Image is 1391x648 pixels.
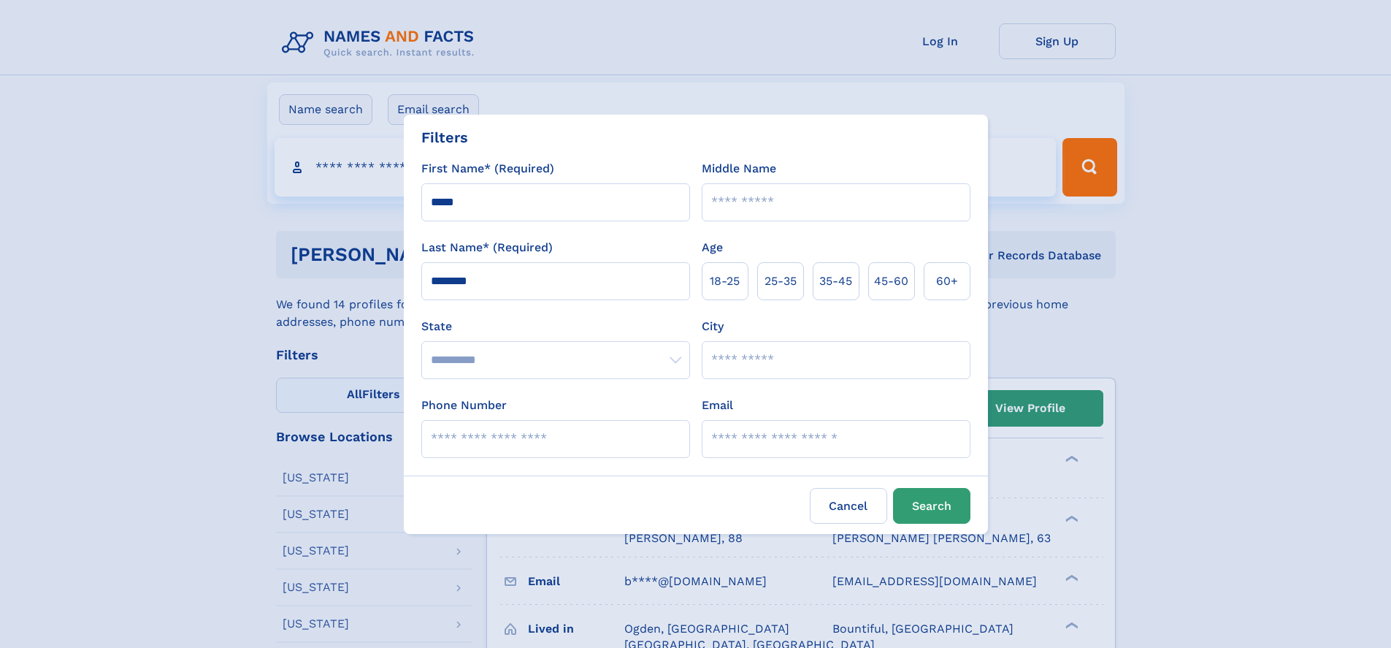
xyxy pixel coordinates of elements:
span: 45‑60 [874,272,908,290]
label: City [702,318,724,335]
label: Middle Name [702,160,776,178]
label: First Name* (Required) [421,160,554,178]
label: Cancel [810,488,887,524]
span: 18‑25 [710,272,740,290]
span: 60+ [936,272,958,290]
label: Last Name* (Required) [421,239,553,256]
div: Filters [421,126,468,148]
label: State [421,318,690,335]
label: Email [702,397,733,414]
label: Phone Number [421,397,507,414]
button: Search [893,488,970,524]
span: 25‑35 [765,272,797,290]
label: Age [702,239,723,256]
span: 35‑45 [819,272,852,290]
